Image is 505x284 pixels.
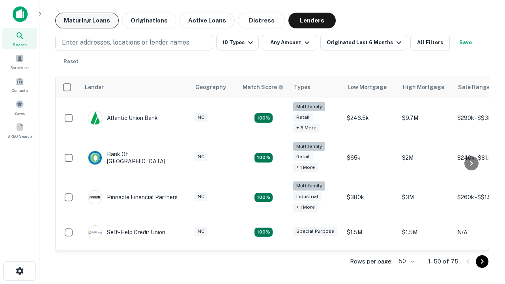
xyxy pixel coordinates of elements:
th: Types [289,76,343,98]
td: $380k [343,177,398,217]
div: Capitalize uses an advanced AI algorithm to match your search with the best lender. The match sco... [243,83,284,92]
img: capitalize-icon.png [13,6,28,22]
div: Matching Properties: 10, hasApolloMatch: undefined [254,113,273,123]
div: Geography [195,82,226,92]
button: Save your search to get updates of matches that match your search criteria. [453,35,478,50]
td: $246.5k [343,98,398,138]
div: Types [294,82,310,92]
div: Retail [293,152,313,161]
img: picture [88,111,102,125]
div: 50 [396,256,415,267]
p: 1–50 of 75 [428,257,458,266]
div: NC [195,192,208,201]
p: Enter addresses, locations or lender names [62,38,189,47]
th: Geography [191,76,238,98]
th: Capitalize uses an advanced AI algorithm to match your search with the best lender. The match sco... [238,76,289,98]
span: Search [13,41,27,48]
th: High Mortgage [398,76,453,98]
button: Distress [238,13,285,28]
a: Search [2,28,37,49]
div: Atlantic Union Bank [88,111,158,125]
span: Contacts [12,87,28,93]
button: Go to next page [476,255,488,268]
div: Self-help Credit Union [88,225,165,239]
div: Matching Properties: 13, hasApolloMatch: undefined [254,193,273,202]
div: + 3 more [293,123,320,133]
span: Borrowers [10,64,29,71]
img: picture [88,191,102,204]
td: $65k [343,138,398,178]
div: + 1 more [293,163,318,172]
th: Lender [80,76,191,98]
div: + 1 more [293,203,318,212]
div: Matching Properties: 17, hasApolloMatch: undefined [254,153,273,163]
span: SREO Search [7,133,32,139]
div: Industrial [293,192,322,201]
button: Enter addresses, locations or lender names [55,35,213,50]
iframe: Chat Widget [466,196,505,234]
td: $1.5M [398,217,453,247]
div: Multifamily [293,142,325,151]
div: Special Purpose [293,227,337,236]
h6: Match Score [243,83,282,92]
div: Originated Last 6 Months [327,38,404,47]
div: Lender [85,82,104,92]
button: Maturing Loans [55,13,119,28]
div: High Mortgage [403,82,444,92]
a: SREO Search [2,120,37,141]
div: NC [195,227,208,236]
td: $9.7M [398,98,453,138]
div: Multifamily [293,102,325,111]
div: Sale Range [458,82,490,92]
button: Lenders [288,13,336,28]
a: Borrowers [2,51,37,72]
button: All Filters [410,35,450,50]
button: Any Amount [262,35,317,50]
div: NC [195,113,208,122]
td: $1.5M [343,217,398,247]
div: Low Mortgage [348,82,387,92]
a: Saved [2,97,37,118]
button: Originations [122,13,176,28]
div: Bank Of [GEOGRAPHIC_DATA] [88,151,183,165]
button: Reset [58,54,84,69]
th: Low Mortgage [343,76,398,98]
span: Saved [14,110,26,116]
div: Matching Properties: 11, hasApolloMatch: undefined [254,228,273,237]
td: $3M [398,177,453,217]
div: Retail [293,113,313,122]
p: Rows per page: [350,257,393,266]
button: 10 Types [216,35,259,50]
button: Originated Last 6 Months [320,35,407,50]
td: $2M [398,138,453,178]
img: picture [88,226,102,239]
div: NC [195,152,208,161]
img: picture [88,151,102,164]
div: Pinnacle Financial Partners [88,190,178,204]
button: Active Loans [180,13,235,28]
a: Contacts [2,74,37,95]
div: Multifamily [293,181,325,191]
